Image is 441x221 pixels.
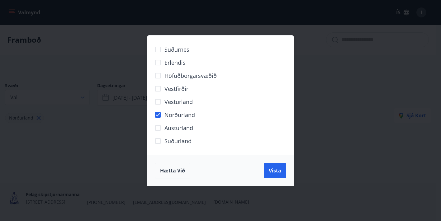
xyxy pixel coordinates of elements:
span: Hætta við [160,167,185,174]
span: Vista [269,167,281,174]
button: Hætta við [155,163,190,178]
span: Suðurnes [164,45,189,54]
span: Erlendis [164,59,186,67]
span: Höfuðborgarsvæðið [164,72,217,80]
span: Suðurland [164,137,192,145]
button: Vista [264,163,286,178]
span: Austurland [164,124,193,132]
span: Vesturland [164,98,193,106]
span: Norðurland [164,111,195,119]
span: Vestfirðir [164,85,188,93]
